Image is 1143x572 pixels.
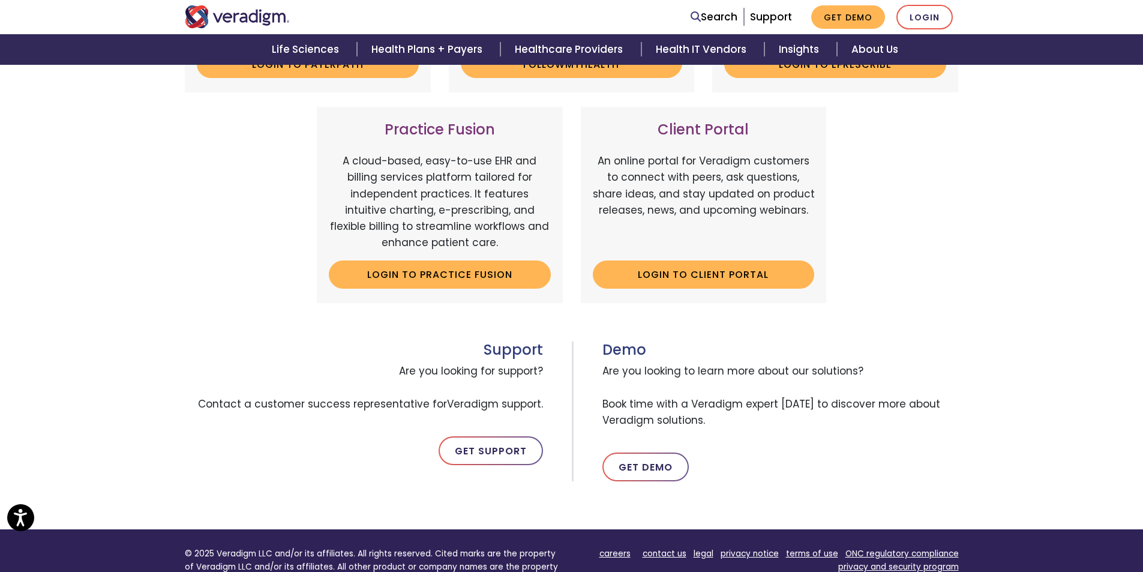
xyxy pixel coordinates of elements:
[593,260,815,288] a: Login to Client Portal
[837,34,913,65] a: About Us
[185,5,290,28] img: Veradigm logo
[185,342,543,359] h3: Support
[329,260,551,288] a: Login to Practice Fusion
[896,5,953,29] a: Login
[593,121,815,139] h3: Client Portal
[357,34,500,65] a: Health Plans + Payers
[641,34,764,65] a: Health IT Vendors
[721,548,779,559] a: privacy notice
[643,548,686,559] a: contact us
[786,548,838,559] a: terms of use
[599,548,631,559] a: careers
[602,342,959,359] h3: Demo
[185,358,543,417] span: Are you looking for support? Contact a customer success representative for
[439,436,543,465] a: Get Support
[257,34,357,65] a: Life Sciences
[447,397,543,411] span: Veradigm support.
[764,34,837,65] a: Insights
[811,5,885,29] a: Get Demo
[602,453,689,481] a: Get Demo
[329,153,551,251] p: A cloud-based, easy-to-use EHR and billing services platform tailored for independent practices. ...
[500,34,641,65] a: Healthcare Providers
[593,153,815,251] p: An online portal for Veradigm customers to connect with peers, ask questions, share ideas, and st...
[750,10,792,24] a: Support
[602,358,959,433] span: Are you looking to learn more about our solutions? Book time with a Veradigm expert [DATE] to dis...
[691,9,737,25] a: Search
[694,548,713,559] a: legal
[845,548,959,559] a: ONC regulatory compliance
[329,121,551,139] h3: Practice Fusion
